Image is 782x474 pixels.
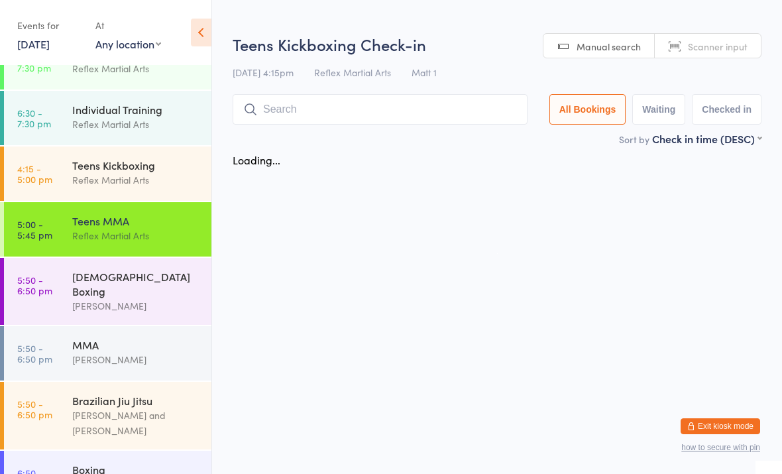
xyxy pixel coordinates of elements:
div: [PERSON_NAME] [72,298,200,314]
button: how to secure with pin [681,443,760,452]
a: 5:50 -6:50 pm[DEMOGRAPHIC_DATA] Boxing[PERSON_NAME] [4,258,211,325]
div: Reflex Martial Arts [72,172,200,188]
input: Search [233,94,528,125]
div: Teens Kickboxing [72,158,200,172]
time: 5:50 - 6:50 pm [17,398,52,420]
div: At [95,15,161,36]
div: Check in time (DESC) [652,131,761,146]
button: Checked in [692,94,761,125]
label: Sort by [619,133,649,146]
a: 5:00 -5:45 pmTeens MMAReflex Martial Arts [4,202,211,257]
a: 5:50 -6:50 pmBrazilian Jiu Jitsu[PERSON_NAME] and [PERSON_NAME] [4,382,211,449]
span: Scanner input [688,40,748,53]
div: Reflex Martial Arts [72,61,200,76]
time: 5:00 - 5:45 pm [17,219,52,240]
div: [DEMOGRAPHIC_DATA] Boxing [72,269,200,298]
a: 5:50 -6:50 pmMMA[PERSON_NAME] [4,326,211,381]
h2: Teens Kickboxing Check-in [233,33,761,55]
div: Events for [17,15,82,36]
div: MMA [72,337,200,352]
span: Matt 1 [412,66,437,79]
div: Reflex Martial Arts [72,117,200,132]
a: 6:30 -7:30 pmIndividual TrainingReflex Martial Arts [4,91,211,145]
div: Any location [95,36,161,51]
div: [PERSON_NAME] and [PERSON_NAME] [72,408,200,438]
div: [PERSON_NAME] [72,352,200,367]
div: Teens MMA [72,213,200,228]
span: Reflex Martial Arts [314,66,391,79]
time: 6:30 - 7:30 pm [17,107,51,129]
time: 5:50 - 6:50 pm [17,274,52,296]
div: Individual Training [72,102,200,117]
time: 4:15 - 5:00 pm [17,163,52,184]
time: 5:50 - 6:50 pm [17,343,52,364]
button: All Bookings [549,94,626,125]
div: Loading... [233,152,280,167]
time: 6:30 - 7:30 pm [17,52,51,73]
span: [DATE] 4:15pm [233,66,294,79]
span: Manual search [577,40,641,53]
a: 4:15 -5:00 pmTeens KickboxingReflex Martial Arts [4,147,211,201]
div: Brazilian Jiu Jitsu [72,393,200,408]
a: [DATE] [17,36,50,51]
button: Exit kiosk mode [681,418,760,434]
button: Waiting [632,94,685,125]
div: Reflex Martial Arts [72,228,200,243]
